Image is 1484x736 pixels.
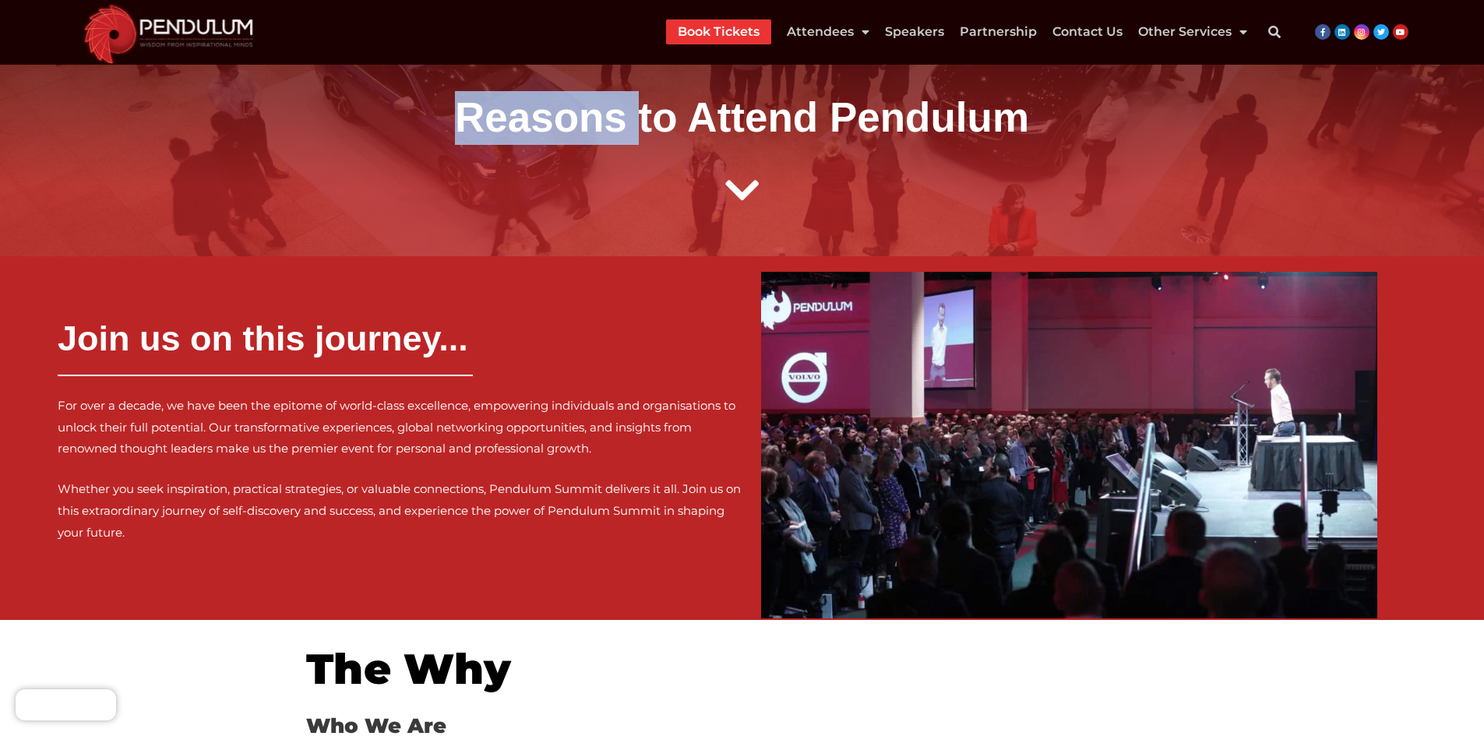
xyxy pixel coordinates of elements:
[1259,16,1290,48] div: Search
[58,395,742,460] p: For over a decade, we have been the epitome of world-class excellence, empowering individuals and...
[58,478,742,544] p: Whether you seek inspiration, practical strategies, or valuable connections, Pendulum Summit deli...
[885,19,944,44] a: Speakers
[960,19,1037,44] a: Partnership
[16,689,116,720] iframe: Brevo live chat
[58,314,742,363] h3: Join us on this journey...
[1138,19,1247,44] a: Other Services
[787,19,869,44] a: Attendees
[324,91,1161,145] h2: Reasons to Attend Pendulum
[666,19,1247,44] nav: Menu
[306,643,511,695] b: The Why
[1052,19,1123,44] a: Contact Us
[678,19,760,44] a: Book Tickets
